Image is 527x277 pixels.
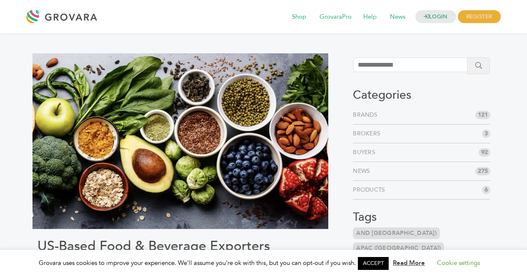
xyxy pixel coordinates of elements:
a: Brands [353,111,381,119]
a: APAC ([GEOGRAPHIC_DATA]) [353,242,444,254]
span: GrovaraPro [314,9,357,25]
span: 92 [479,148,490,157]
a: Products [353,186,388,194]
a: News [384,12,411,22]
span: 3 [482,130,490,138]
span: 6 [482,186,490,194]
span: News [384,9,411,25]
h1: US-Based Food & Beverage Exporters Directory [37,238,323,270]
span: 275 [475,167,490,175]
span: Grovara uses cookies to improve your experience. We'll assume you're ok with this, but you can op... [39,259,488,267]
a: Read More [393,259,425,267]
span: Help [357,9,382,25]
a: Shop [286,12,312,22]
span: REGISTER [458,10,501,23]
a: Buyers [353,148,379,157]
a: Brokers [353,130,384,138]
h3: Tags [353,210,490,225]
span: Shop [286,9,312,25]
a: News [353,167,373,175]
a: and [GEOGRAPHIC_DATA]) [353,227,440,239]
a: LOGIN [415,10,456,23]
a: ACCEPT [358,257,389,270]
span: 121 [475,111,490,119]
h3: Categories [353,88,490,102]
a: Help [357,12,382,22]
a: Cookie settings [437,259,480,267]
a: GrovaraPro [314,12,357,22]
